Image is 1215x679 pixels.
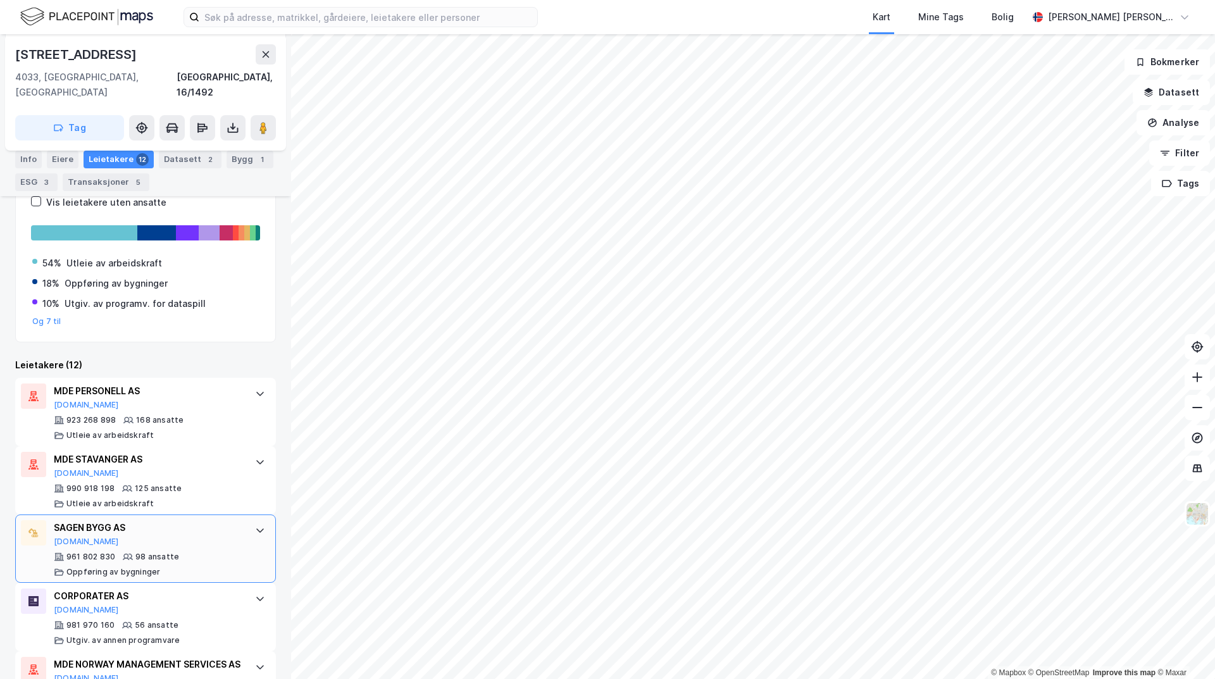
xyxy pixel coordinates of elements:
[42,276,59,291] div: 18%
[32,316,61,327] button: Og 7 til
[15,151,42,168] div: Info
[1152,618,1215,679] iframe: Chat Widget
[1137,110,1210,135] button: Analyse
[54,537,119,547] button: [DOMAIN_NAME]
[66,256,162,271] div: Utleie av arbeidskraft
[66,552,115,562] div: 961 802 830
[1151,171,1210,196] button: Tags
[46,195,166,210] div: Vis leietakere uten ansatte
[135,620,178,630] div: 56 ansatte
[54,452,242,467] div: MDE STAVANGER AS
[1093,668,1156,677] a: Improve this map
[1185,502,1209,526] img: Z
[54,400,119,410] button: [DOMAIN_NAME]
[159,151,221,168] div: Datasett
[1149,140,1210,166] button: Filter
[66,620,115,630] div: 981 970 160
[136,415,184,425] div: 168 ansatte
[1133,80,1210,105] button: Datasett
[204,153,216,166] div: 2
[54,657,242,672] div: MDE NORWAY MANAGEMENT SERVICES AS
[42,296,59,311] div: 10%
[256,153,268,166] div: 1
[65,276,168,291] div: Oppføring av bygninger
[20,6,153,28] img: logo.f888ab2527a4732fd821a326f86c7f29.svg
[873,9,890,25] div: Kart
[84,151,154,168] div: Leietakere
[66,567,160,577] div: Oppføring av bygninger
[15,358,276,373] div: Leietakere (12)
[54,383,242,399] div: MDE PERSONELL AS
[15,70,177,100] div: 4033, [GEOGRAPHIC_DATA], [GEOGRAPHIC_DATA]
[15,115,124,140] button: Tag
[15,44,139,65] div: [STREET_ADDRESS]
[66,635,180,645] div: Utgiv. av annen programvare
[66,430,154,440] div: Utleie av arbeidskraft
[135,552,179,562] div: 98 ansatte
[1125,49,1210,75] button: Bokmerker
[136,153,149,166] div: 12
[54,589,242,604] div: CORPORATER AS
[40,176,53,189] div: 3
[992,9,1014,25] div: Bolig
[63,173,149,191] div: Transaksjoner
[54,605,119,615] button: [DOMAIN_NAME]
[918,9,964,25] div: Mine Tags
[135,483,182,494] div: 125 ansatte
[227,151,273,168] div: Bygg
[65,296,206,311] div: Utgiv. av programv. for dataspill
[1152,618,1215,679] div: Kontrollprogram for chat
[54,520,242,535] div: SAGEN BYGG AS
[66,483,115,494] div: 990 918 198
[1048,9,1174,25] div: [PERSON_NAME] [PERSON_NAME]
[1028,668,1090,677] a: OpenStreetMap
[54,468,119,478] button: [DOMAIN_NAME]
[991,668,1026,677] a: Mapbox
[15,173,58,191] div: ESG
[66,415,116,425] div: 923 268 898
[177,70,276,100] div: [GEOGRAPHIC_DATA], 16/1492
[132,176,144,189] div: 5
[66,499,154,509] div: Utleie av arbeidskraft
[42,256,61,271] div: 54%
[47,151,78,168] div: Eiere
[199,8,537,27] input: Søk på adresse, matrikkel, gårdeiere, leietakere eller personer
